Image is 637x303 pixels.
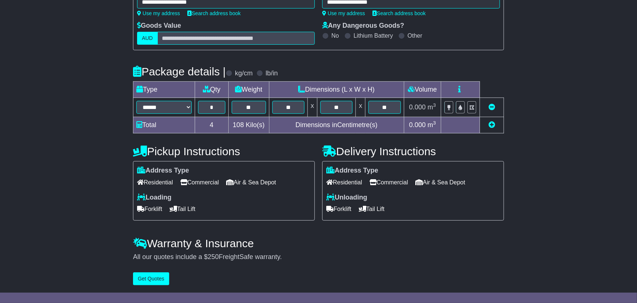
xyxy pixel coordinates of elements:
label: Address Type [326,167,378,175]
span: Forklift [137,203,162,215]
a: Search address book [187,10,241,16]
td: Qty [195,82,229,98]
label: AUD [137,32,158,45]
td: Kilo(s) [228,117,269,133]
label: Any Dangerous Goods? [322,22,404,30]
td: Volume [404,82,441,98]
span: 250 [208,253,219,261]
span: Commercial [180,177,219,188]
label: kg/cm [235,69,253,78]
span: Commercial [369,177,408,188]
span: 108 [233,121,244,129]
label: Goods Value [137,22,181,30]
td: 4 [195,117,229,133]
span: Residential [137,177,173,188]
a: Remove this item [488,103,495,111]
span: m [427,121,436,129]
span: Air & Sea Depot [416,177,466,188]
h4: Delivery Instructions [322,145,504,157]
div: All our quotes include a $ FreightSafe warranty. [133,253,504,261]
span: Air & Sea Depot [226,177,276,188]
span: 0.000 [409,103,426,111]
span: Tail Lift [170,203,195,215]
span: Forklift [326,203,351,215]
h4: Warranty & Insurance [133,237,504,249]
label: No [331,32,339,39]
h4: Pickup Instructions [133,145,315,157]
td: Weight [228,82,269,98]
span: m [427,103,436,111]
label: lb/in [266,69,278,78]
a: Use my address [137,10,180,16]
td: Dimensions (L x W x H) [269,82,404,98]
label: Other [408,32,422,39]
a: Add new item [488,121,495,129]
td: x [308,98,317,117]
label: Unloading [326,194,367,202]
td: x [356,98,365,117]
sup: 3 [433,120,436,126]
span: 0.000 [409,121,426,129]
td: Type [133,82,195,98]
a: Search address book [372,10,426,16]
label: Loading [137,194,171,202]
label: Address Type [137,167,189,175]
a: Use my address [322,10,365,16]
sup: 3 [433,102,436,108]
label: Lithium Battery [354,32,393,39]
td: Dimensions in Centimetre(s) [269,117,404,133]
h4: Package details | [133,65,226,78]
td: Total [133,117,195,133]
span: Residential [326,177,362,188]
span: Tail Lift [359,203,385,215]
button: Get Quotes [133,272,169,285]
